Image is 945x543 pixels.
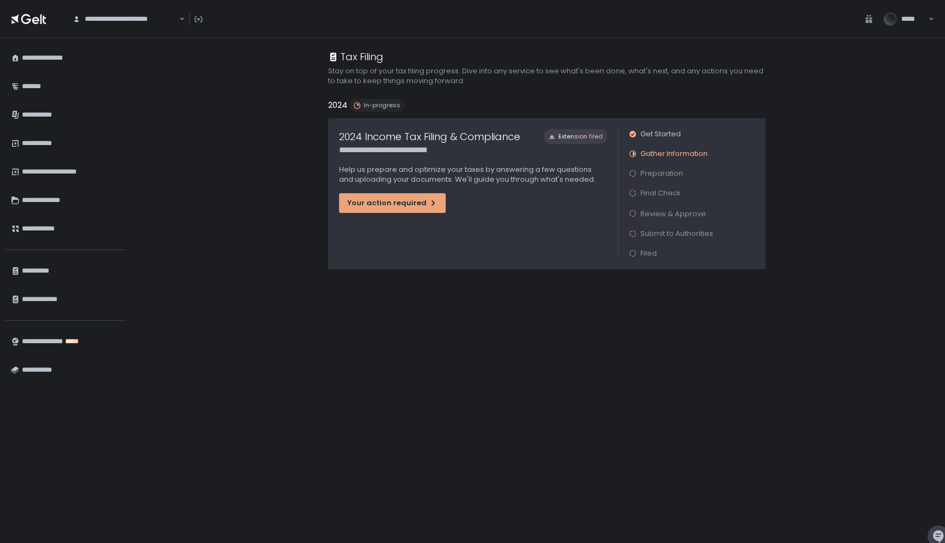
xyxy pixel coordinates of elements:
[640,129,681,139] span: Get Started
[339,193,446,213] button: Your action required
[328,49,383,64] div: Tax Filing
[339,129,520,144] h1: 2024 Income Tax Filing & Compliance
[640,249,657,258] span: Filed
[640,188,681,198] span: Final Check
[640,149,708,159] span: Gather Information
[640,229,713,239] span: Submit to Authorities
[339,165,607,184] p: Help us prepare and optimize your taxes by answering a few questions and uploading your documents...
[640,169,683,178] span: Preparation
[328,66,766,86] h2: Stay on top of your tax filing progress. Dive into any service to see what's been done, what's ne...
[347,198,437,208] div: Your action required
[558,132,603,141] span: Extension filed
[640,209,706,219] span: Review & Approve
[66,8,185,31] div: Search for option
[328,99,347,112] h2: 2024
[364,101,400,109] span: In-progress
